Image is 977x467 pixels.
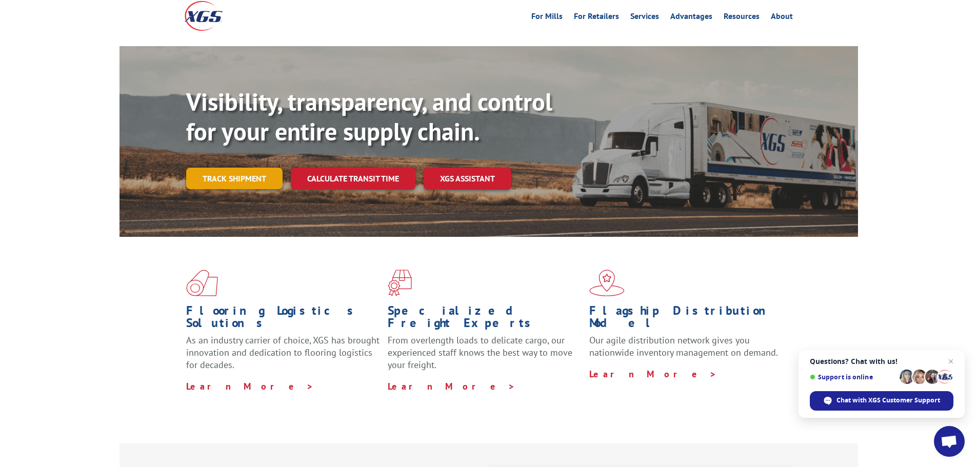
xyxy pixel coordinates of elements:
[186,86,552,147] b: Visibility, transparency, and control for your entire supply chain.
[186,380,314,392] a: Learn More >
[771,12,793,24] a: About
[836,396,940,405] span: Chat with XGS Customer Support
[589,368,717,380] a: Learn More >
[810,391,953,411] div: Chat with XGS Customer Support
[810,373,896,381] span: Support is online
[186,168,283,189] a: Track shipment
[388,304,582,334] h1: Specialized Freight Experts
[531,12,563,24] a: For Mills
[934,426,965,457] div: Open chat
[589,270,625,296] img: xgs-icon-flagship-distribution-model-red
[186,304,380,334] h1: Flooring Logistics Solutions
[945,355,957,368] span: Close chat
[589,334,778,358] span: Our agile distribution network gives you nationwide inventory management on demand.
[574,12,619,24] a: For Retailers
[424,168,511,190] a: XGS ASSISTANT
[186,270,218,296] img: xgs-icon-total-supply-chain-intelligence-red
[388,270,412,296] img: xgs-icon-focused-on-flooring-red
[589,304,783,334] h1: Flagship Distribution Model
[186,334,380,371] span: As an industry carrier of choice, XGS has brought innovation and dedication to flooring logistics...
[388,380,515,392] a: Learn More >
[810,357,953,366] span: Questions? Chat with us!
[670,12,712,24] a: Advantages
[630,12,659,24] a: Services
[291,168,415,190] a: Calculate transit time
[388,334,582,380] p: From overlength loads to delicate cargo, our experienced staff knows the best way to move your fr...
[724,12,760,24] a: Resources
